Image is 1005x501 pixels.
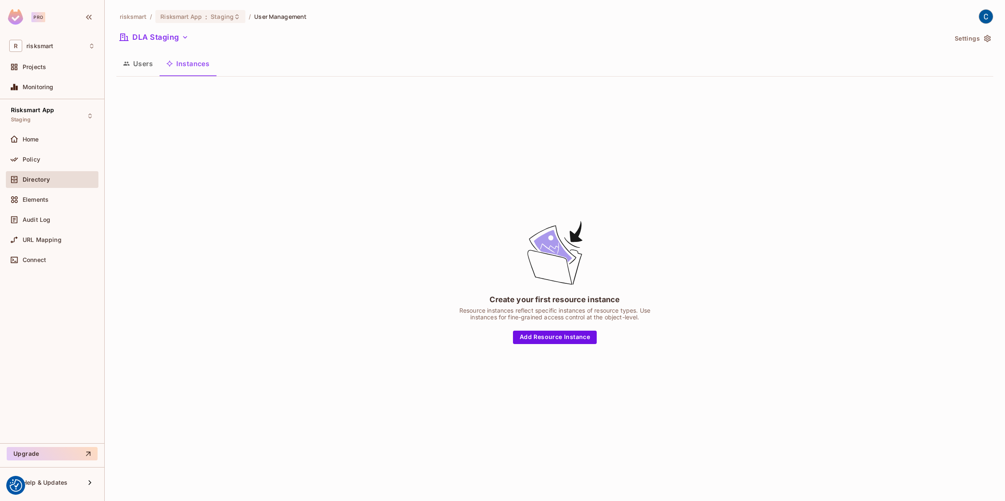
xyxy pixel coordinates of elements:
span: Policy [23,156,40,163]
span: Risksmart App [160,13,202,21]
span: Staging [211,13,234,21]
span: Connect [23,257,46,263]
span: : [205,13,208,20]
button: Instances [160,53,216,74]
img: Cheryl Adamiak [979,10,993,23]
button: Users [116,53,160,74]
span: Elements [23,196,49,203]
button: Consent Preferences [10,479,22,492]
li: / [150,13,152,21]
li: / [249,13,251,21]
button: Upgrade [7,447,98,460]
span: Audit Log [23,216,50,223]
div: Resource instances reflect specific instances of resource types. Use instances for fine-grained a... [450,307,660,321]
span: Projects [23,64,46,70]
img: Revisit consent button [10,479,22,492]
button: Add Resource Instance [513,331,597,344]
img: SReyMgAAAABJRU5ErkJggg== [8,9,23,25]
div: Create your first resource instance [490,294,620,305]
span: Risksmart App [11,107,54,113]
span: Home [23,136,39,143]
span: R [9,40,22,52]
span: Help & Updates [23,479,67,486]
span: URL Mapping [23,236,62,243]
span: Directory [23,176,50,183]
span: Workspace: risksmart [26,43,53,49]
button: DLA Staging [116,31,192,44]
span: Staging [11,116,31,123]
button: Settings [951,32,993,45]
span: User Management [254,13,307,21]
div: Pro [31,12,45,22]
span: the active workspace [120,13,147,21]
span: Monitoring [23,84,54,90]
